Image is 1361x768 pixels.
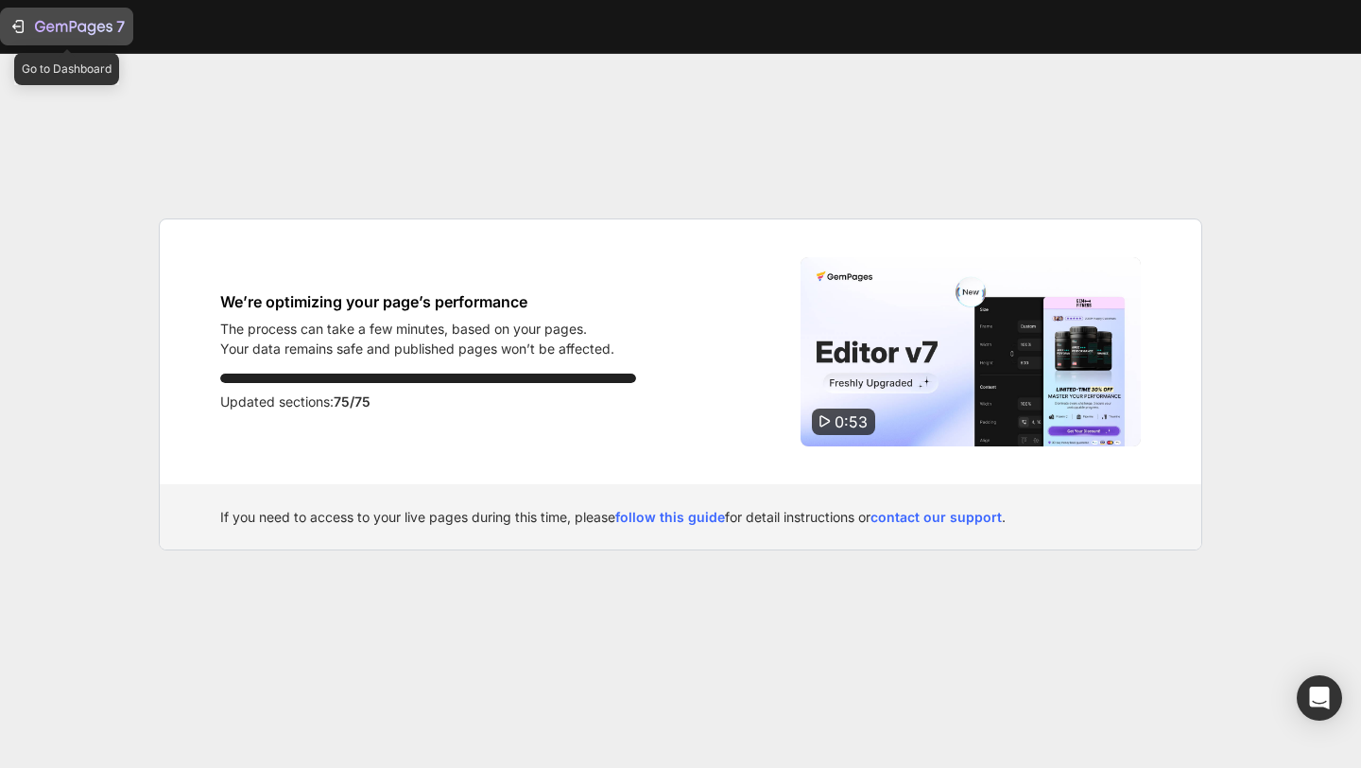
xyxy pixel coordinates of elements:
a: follow this guide [615,509,725,525]
p: Updated sections: [220,391,636,413]
span: 0:53 [835,412,868,431]
h1: We’re optimizing your page’s performance [220,290,614,313]
p: Your data remains safe and published pages won’t be affected. [220,339,614,358]
p: 7 [116,15,125,38]
div: Open Intercom Messenger [1297,675,1342,721]
div: If you need to access to your live pages during this time, please for detail instructions or . [220,507,1141,527]
p: The process can take a few minutes, based on your pages. [220,319,614,339]
a: contact our support [870,509,1002,525]
img: Video thumbnail [801,257,1141,446]
span: 75/75 [334,393,370,410]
